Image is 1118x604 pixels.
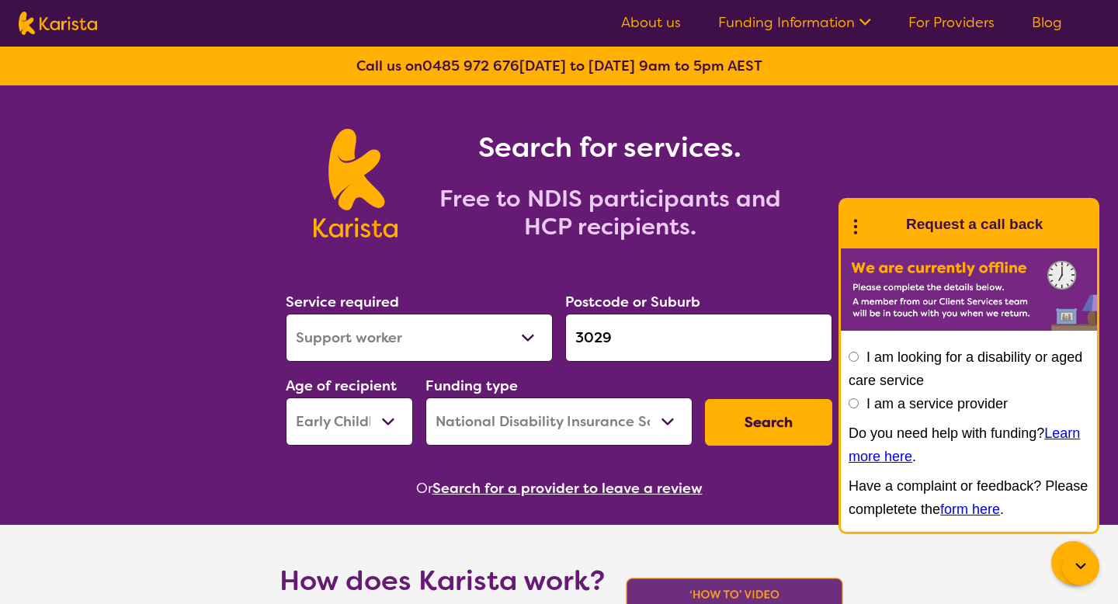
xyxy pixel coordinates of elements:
[841,248,1097,331] img: Karista offline chat form to request call back
[705,399,832,446] button: Search
[279,562,606,599] h1: How does Karista work?
[432,477,703,500] button: Search for a provider to leave a review
[908,13,995,32] a: For Providers
[425,377,518,395] label: Funding type
[849,422,1089,468] p: Do you need help with funding? .
[314,129,397,238] img: Karista logo
[866,209,897,240] img: Karista
[356,57,762,75] b: Call us on [DATE] to [DATE] 9am to 5pm AEST
[422,57,519,75] a: 0485 972 676
[849,349,1082,388] label: I am looking for a disability or aged care service
[286,377,397,395] label: Age of recipient
[286,293,399,311] label: Service required
[416,477,432,500] span: Or
[940,502,1000,517] a: form here
[416,185,804,241] h2: Free to NDIS participants and HCP recipients.
[19,12,97,35] img: Karista logo
[416,129,804,166] h1: Search for services.
[565,293,700,311] label: Postcode or Suburb
[866,396,1008,411] label: I am a service provider
[621,13,681,32] a: About us
[1051,541,1095,585] button: Channel Menu
[718,13,871,32] a: Funding Information
[565,314,832,362] input: Type
[1032,13,1062,32] a: Blog
[849,474,1089,521] p: Have a complaint or feedback? Please completete the .
[906,213,1043,236] h1: Request a call back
